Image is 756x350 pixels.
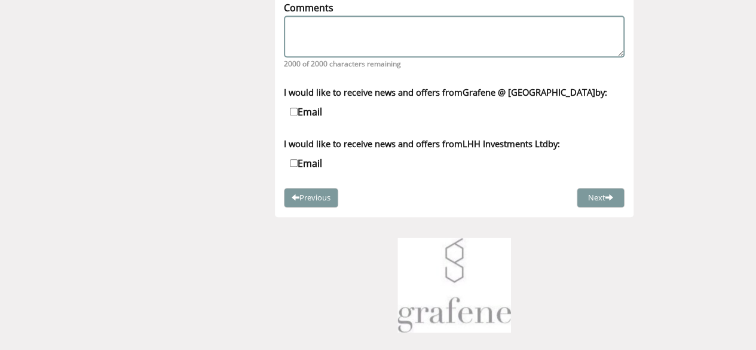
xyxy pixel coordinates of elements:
[284,138,625,150] div: I would like to receive news and offers from by:
[284,188,338,208] button: Previous
[397,238,511,333] img: Book a table at Grafene Restaurant @ Losehill
[463,86,595,98] strong: Grafene @ [GEOGRAPHIC_DATA]
[290,159,298,167] input: Email
[290,108,298,115] input: Email
[284,1,333,14] label: Comments
[290,157,322,170] label: Email
[284,86,625,98] div: I would like to receive news and offers from by:
[290,105,322,118] label: Email
[284,59,625,69] span: 2000 of 2000 characters remaining
[577,188,625,208] button: Next
[463,138,548,150] strong: LHH Investments Ltd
